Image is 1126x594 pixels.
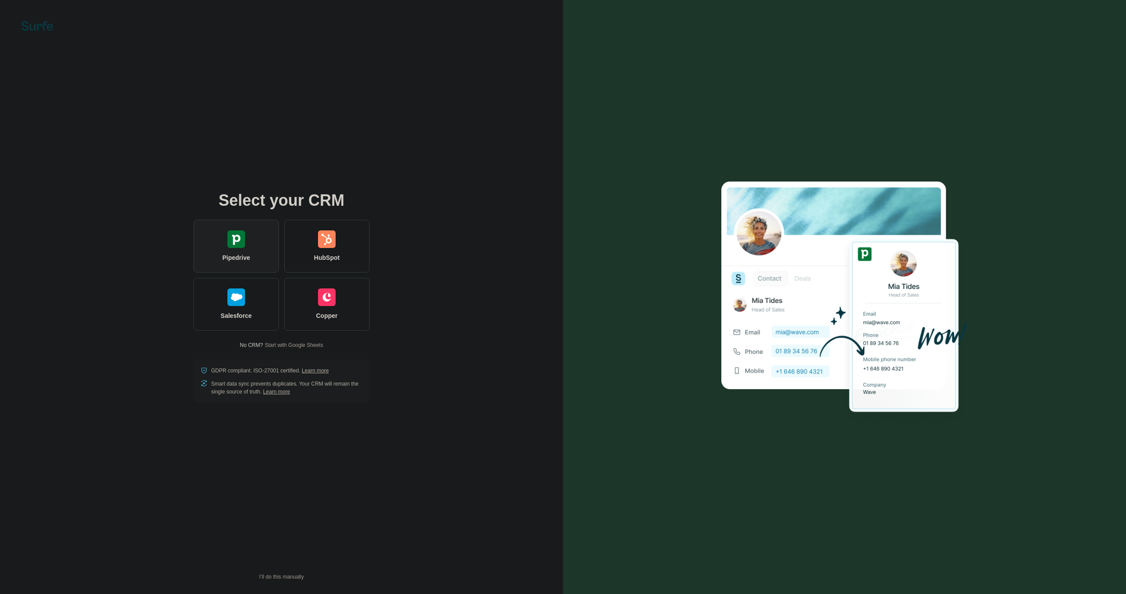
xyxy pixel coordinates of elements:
button: Start with Google Sheets [265,341,323,349]
span: Copper [316,311,338,320]
span: I’ll do this manually [259,573,303,581]
button: I’ll do this manually [253,570,310,583]
p: GDPR compliant. ISO-27001 certified. [211,367,329,375]
img: salesforce's logo [227,288,245,306]
span: HubSpot [314,253,340,262]
img: copper's logo [318,288,336,306]
a: Learn more [302,368,329,374]
img: PIPEDRIVE image [721,167,968,428]
img: pipedrive's logo [227,230,245,248]
img: hubspot's logo [318,230,336,248]
p: Smart data sync prevents duplicates. Your CRM will remain the single source of truth. [211,380,362,396]
p: No CRM? [240,341,263,349]
img: Surfe's logo [21,21,53,31]
span: Pipedrive [222,253,250,262]
h1: Select your CRM [194,192,369,209]
span: Salesforce [221,311,252,320]
a: Learn more [263,389,290,395]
